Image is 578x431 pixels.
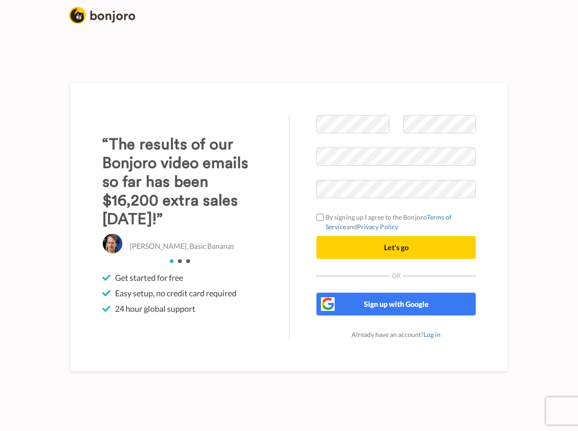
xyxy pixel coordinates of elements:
[364,300,429,308] span: Sign up with Google
[352,331,441,338] span: Already have an account?
[316,293,476,315] button: Sign up with Google
[316,212,476,231] label: By signing up I agree to the Bonjoro and
[316,214,324,221] input: By signing up I agree to the BonjoroTerms of ServiceandPrivacy Policy
[115,288,236,299] span: Easy setup, no credit card required
[69,7,135,24] img: logo_full.png
[424,331,441,338] a: Log in
[102,233,123,254] img: Christo Hall, Basic Bananas
[390,273,403,279] span: Or
[384,243,409,252] span: Let's go
[102,135,262,229] h3: “The results of our Bonjoro video emails so far has been $16,200 extra sales [DATE]!”
[357,223,398,231] a: Privacy Policy
[326,213,452,231] a: Terms of Service
[115,303,195,314] span: 24 hour global support
[130,241,234,252] p: [PERSON_NAME], Basic Bananas
[115,272,183,283] span: Get started for free
[316,236,476,259] button: Let's go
